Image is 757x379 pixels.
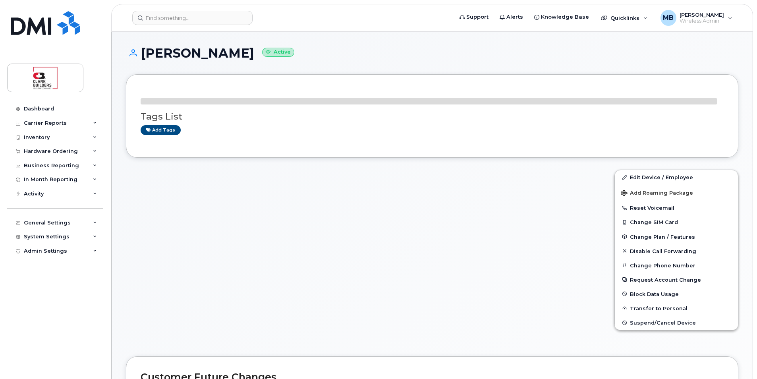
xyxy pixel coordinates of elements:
button: Change Plan / Features [615,230,738,244]
span: Disable Call Forwarding [630,248,696,254]
button: Suspend/Cancel Device [615,315,738,330]
button: Transfer to Personal [615,301,738,315]
a: Edit Device / Employee [615,170,738,184]
a: Add tags [141,125,181,135]
span: Add Roaming Package [621,190,693,197]
small: Active [262,48,294,57]
button: Add Roaming Package [615,184,738,201]
button: Block Data Usage [615,287,738,301]
button: Reset Voicemail [615,201,738,215]
button: Change SIM Card [615,215,738,229]
h3: Tags List [141,112,724,122]
button: Change Phone Number [615,258,738,273]
button: Request Account Change [615,273,738,287]
button: Disable Call Forwarding [615,244,738,258]
span: Change Plan / Features [630,234,695,240]
h1: [PERSON_NAME] [126,46,738,60]
span: Suspend/Cancel Device [630,320,696,326]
